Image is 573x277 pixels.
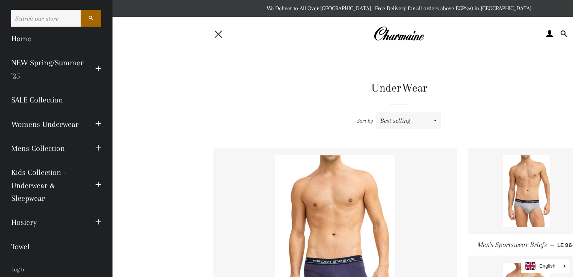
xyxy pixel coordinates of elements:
a: Womens Underwear [6,112,90,136]
span: — [550,242,554,248]
i: English [539,263,555,268]
input: Search our store [11,10,81,27]
a: Hosiery [6,210,90,234]
a: Log In [6,262,107,277]
a: Towel [6,235,107,259]
a: Kids Collection - Underwear & Sleepwear [6,160,90,210]
a: English [525,262,565,270]
a: Home [6,27,107,51]
a: NEW Spring/Summer '25 [6,51,90,88]
a: SALE Collection [6,88,107,112]
a: Mens Collection [6,136,90,160]
img: Charmaine Egypt [373,26,424,42]
span: Men's Sportswear Briefs [477,241,547,249]
span: Sort by [357,117,373,124]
